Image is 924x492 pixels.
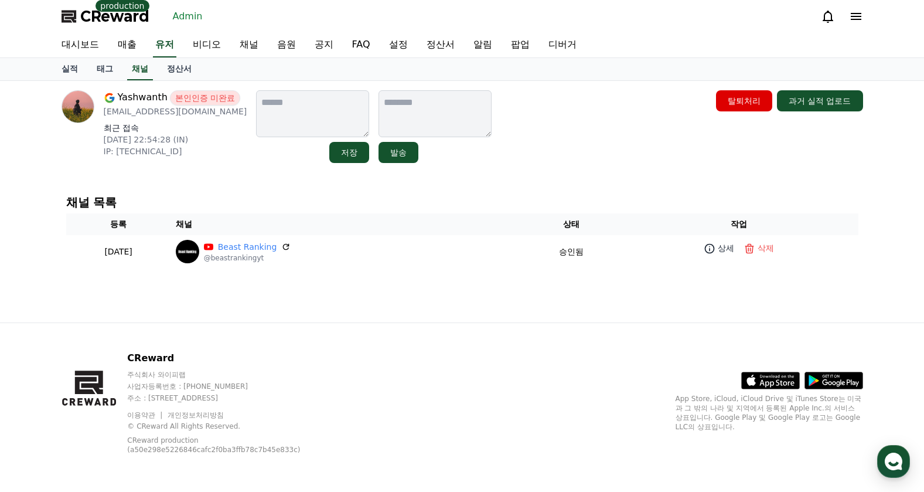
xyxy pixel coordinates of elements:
[701,240,737,257] a: 상세
[343,33,380,57] a: FAQ
[758,242,774,255] p: 삭제
[71,246,166,258] p: [DATE]
[104,145,247,157] p: IP: [TECHNICAL_ID]
[676,394,863,432] p: App Store, iCloud, iCloud Drive 및 iTunes Store는 미국과 그 밖의 나라 및 지역에서 등록된 Apple Inc.의 서비스 상표입니다. Goo...
[52,58,87,80] a: 실적
[127,422,333,431] p: © CReward All Rights Reserved.
[87,58,122,80] a: 태그
[118,90,168,106] span: Yashwanth
[523,213,619,235] th: 상태
[151,372,225,401] a: 설정
[171,213,523,235] th: 채널
[153,33,176,57] a: 유저
[777,90,863,111] button: 과거 실적 업로드
[464,33,502,57] a: 알림
[66,213,171,235] th: 등록
[168,411,224,419] a: 개인정보처리방침
[559,246,584,258] p: 승인됨
[181,389,195,399] span: 설정
[170,90,240,106] span: 본인인증 미완료
[379,142,418,163] button: 발송
[127,58,153,80] a: 채널
[718,242,734,255] p: 상세
[502,33,539,57] a: 팝업
[158,58,201,80] a: 정산서
[127,382,333,391] p: 사업자등록번호 : [PHONE_NUMBER]
[4,372,77,401] a: 홈
[77,372,151,401] a: 대화
[230,33,268,57] a: 채널
[176,240,199,263] img: Beast Ranking
[741,240,776,257] button: 삭제
[127,411,164,419] a: 이용약관
[104,122,247,134] p: 최근 접속
[107,390,121,399] span: 대화
[108,33,146,57] a: 매출
[62,7,149,26] a: CReward
[104,106,247,117] p: [EMAIL_ADDRESS][DOMAIN_NAME]
[619,213,858,235] th: 작업
[127,370,333,379] p: 주식회사 와이피랩
[329,142,369,163] button: 저장
[127,436,315,454] p: CReward production (a50e298e5226846cafc2f0ba3ffb78c7b45e833c)
[52,33,108,57] a: 대시보드
[104,134,247,145] p: [DATE] 22:54:28 (IN)
[417,33,464,57] a: 정산서
[80,7,149,26] span: CReward
[127,393,333,403] p: 주소 : [STREET_ADDRESS]
[62,90,94,123] img: profile image
[218,241,277,253] a: Beast Ranking
[168,7,207,26] a: Admin
[539,33,586,57] a: 디버거
[204,253,291,263] p: @beastrankingyt
[268,33,305,57] a: 음원
[305,33,343,57] a: 공지
[37,389,44,399] span: 홈
[380,33,417,57] a: 설정
[183,33,230,57] a: 비디오
[66,196,858,209] h4: 채널 목록
[716,90,772,111] button: 탈퇴처리
[127,351,333,365] p: CReward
